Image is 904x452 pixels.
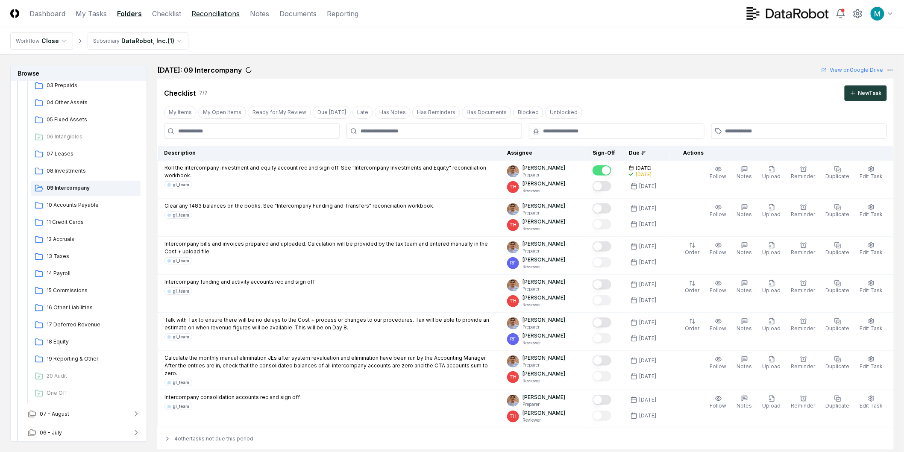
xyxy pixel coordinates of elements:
span: Duplicate [826,249,850,255]
span: One Off [47,389,137,397]
span: 20 Audit [47,372,137,380]
button: Late [352,106,373,119]
p: [PERSON_NAME] [522,278,565,286]
a: Reconciliations [191,9,240,19]
a: 10 Accounts Payable [31,198,141,213]
span: 19 Reporting & Other [47,355,137,363]
span: Order [685,249,700,255]
span: Order [685,325,700,332]
span: 06 Intangibles [47,133,137,141]
span: Reminder [791,211,816,217]
div: [DATE] [639,335,656,342]
button: Mark complete [593,203,611,214]
span: Notes [737,325,752,332]
span: Edit Task [860,363,883,370]
p: [PERSON_NAME] [522,256,565,264]
span: Follow [710,402,727,409]
span: Follow [710,325,727,332]
button: Notes [735,202,754,220]
button: Follow [708,316,728,334]
div: 7 / 7 [199,89,208,97]
div: [DATE] [639,243,656,250]
button: Reminder [790,278,817,296]
span: Reminder [791,325,816,332]
a: 19 Reporting & Other [31,352,141,367]
p: [PERSON_NAME] [522,409,565,417]
button: Follow [708,202,728,220]
button: Follow [708,164,728,182]
div: gl_team [173,212,189,218]
div: Subsidiary [93,37,120,45]
div: [DATE] [636,171,652,178]
button: Follow [708,393,728,411]
button: Upload [761,202,783,220]
div: gl_team [173,288,189,294]
p: Intercompany bills and invoices prepared and uploaded. Calculation will be provided by the tax te... [164,240,493,255]
p: Preparer [522,362,565,368]
a: Documents [279,9,317,19]
span: Follow [710,287,727,294]
p: Preparer [522,324,565,330]
img: ACg8ocJQMOvmSPd3UL49xc9vpCPVmm11eU3MHvqasztQ5vlRzJrDCoM=s96-c [507,165,519,177]
span: 07 Leases [47,150,137,158]
button: Notes [735,316,754,334]
p: [PERSON_NAME] [522,354,565,362]
span: Duplicate [826,325,850,332]
span: [DATE] [636,165,652,171]
div: gl_team [173,379,189,386]
a: View onGoogle Drive [822,66,883,74]
button: Mark complete [593,181,611,191]
button: Mark complete [593,257,611,267]
span: 06 - July [40,429,62,437]
p: [PERSON_NAME] [522,202,565,210]
button: Due Today [313,106,351,119]
button: Reminder [790,164,817,182]
div: gl_team [173,182,189,188]
button: Notes [735,240,754,258]
p: [PERSON_NAME] [522,240,565,248]
span: 03 Prepaids [47,82,137,89]
button: Reminder [790,393,817,411]
p: Reviewer [522,378,565,384]
button: Mark complete [593,371,611,382]
div: 08 - September [21,42,147,405]
span: 10 Accounts Payable [47,201,137,209]
p: Preparer [522,248,565,254]
span: Edit Task [860,249,883,255]
a: My Tasks [76,9,107,19]
a: 07 Leases [31,147,141,162]
img: ACg8ocIk6UVBSJ1Mh_wKybhGNOx8YD4zQOa2rDZHjRd5UfivBFfoWA=s96-c [871,7,884,21]
button: Edit Task [858,316,885,334]
button: Duplicate [824,316,851,334]
button: Upload [761,393,783,411]
a: Dashboard [29,9,65,19]
p: Intercompany consolidation accounts rec and sign off. [164,393,301,401]
a: 09 Intercompany [31,181,141,196]
button: Reminder [790,354,817,372]
button: Edit Task [858,202,885,220]
button: Duplicate [824,354,851,372]
a: Notes [250,9,269,19]
div: [DATE] [639,396,656,404]
button: Has Notes [375,106,411,119]
span: Edit Task [860,211,883,217]
button: Mark complete [593,279,611,290]
span: Upload [763,211,781,217]
p: [PERSON_NAME] [522,316,565,324]
img: Logo [10,9,19,18]
div: gl_team [173,334,189,340]
span: TH [510,222,517,228]
button: Reminder [790,240,817,258]
p: [PERSON_NAME] [522,370,565,378]
p: Reviewer [522,417,565,423]
button: Edit Task [858,164,885,182]
a: 12 Accruals [31,232,141,247]
a: 13 Taxes [31,249,141,264]
button: Has Reminders [412,106,460,119]
p: Reviewer [522,226,565,232]
button: Has Documents [462,106,511,119]
button: Order [684,316,701,334]
button: Mark complete [593,165,611,176]
div: [DATE] [639,296,656,304]
a: 18 Equity [31,335,141,350]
